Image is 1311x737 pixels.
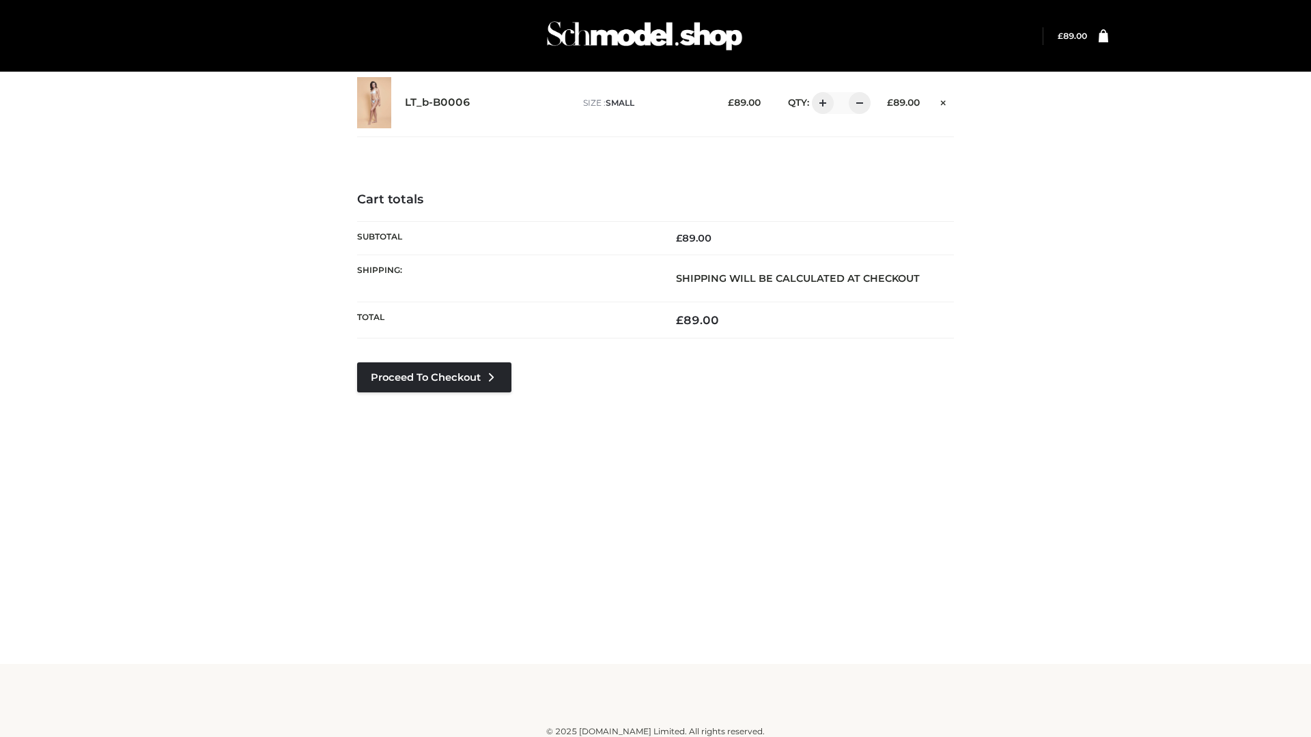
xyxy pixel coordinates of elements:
[676,313,719,327] bdi: 89.00
[933,92,954,110] a: Remove this item
[357,255,655,302] th: Shipping:
[357,192,954,207] h4: Cart totals
[357,221,655,255] th: Subtotal
[728,97,734,108] span: £
[583,97,707,109] p: size :
[1058,31,1063,41] span: £
[887,97,893,108] span: £
[606,98,634,108] span: SMALL
[887,97,920,108] bdi: 89.00
[676,232,682,244] span: £
[774,92,866,114] div: QTY:
[676,313,683,327] span: £
[1058,31,1087,41] a: £89.00
[676,272,920,285] strong: Shipping will be calculated at checkout
[1058,31,1087,41] bdi: 89.00
[676,232,711,244] bdi: 89.00
[542,9,747,63] img: Schmodel Admin 964
[357,362,511,392] a: Proceed to Checkout
[405,96,470,109] a: LT_b-B0006
[728,97,761,108] bdi: 89.00
[357,77,391,128] img: LT_b-B0006 - SMALL
[357,302,655,338] th: Total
